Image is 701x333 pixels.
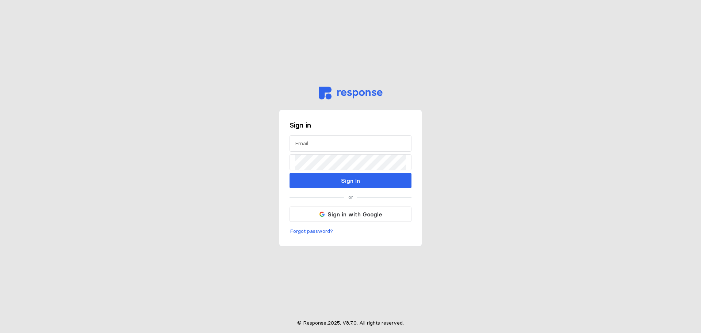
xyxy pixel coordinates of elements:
p: Sign in with Google [327,210,382,219]
img: svg%3e [319,87,383,99]
h3: Sign in [290,120,411,130]
button: Forgot password? [290,227,333,236]
p: or [348,193,353,201]
img: svg%3e [319,212,325,217]
p: Sign In [341,176,360,185]
p: Forgot password? [290,227,333,235]
input: Email [295,136,406,151]
button: Sign in with Google [290,207,411,222]
p: © Response, 2025 . V 8.7.0 . All rights reserved. [297,319,404,327]
button: Sign In [290,173,411,188]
